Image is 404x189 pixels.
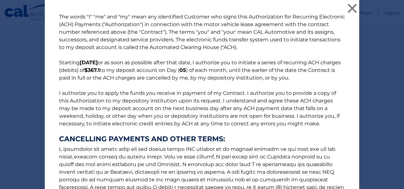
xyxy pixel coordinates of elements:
[346,2,359,15] button: ×
[80,59,98,66] b: [DATE]
[84,67,100,73] b: $367.1
[179,67,186,73] b: 05
[59,135,345,143] strong: CANCELLING PAYMENTS AND OTHER TERMS:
